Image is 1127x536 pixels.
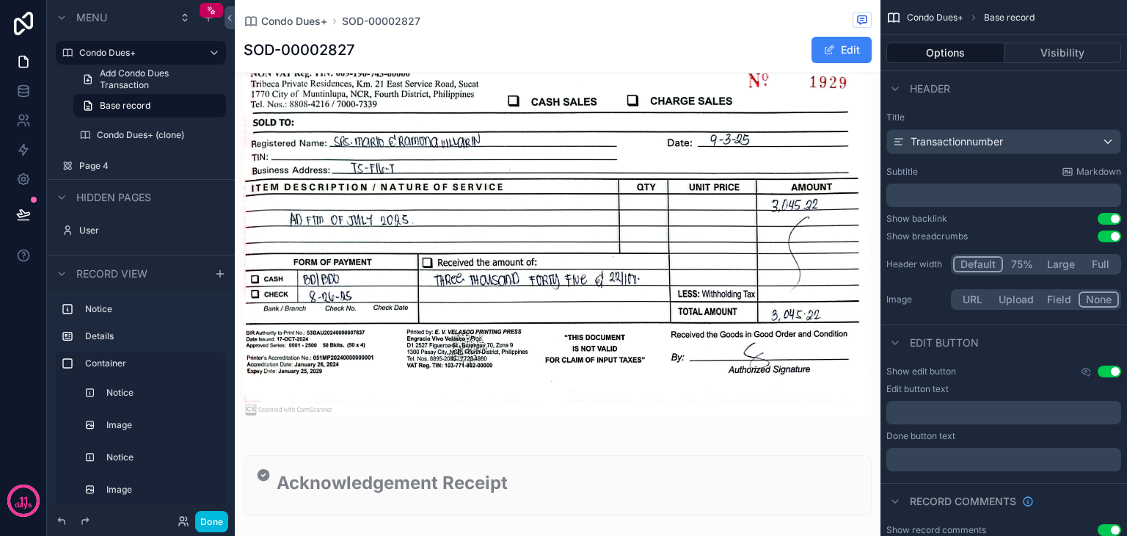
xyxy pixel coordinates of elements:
a: Base record [73,94,226,117]
label: Title [886,112,1121,123]
label: Image [106,419,211,431]
label: Notice [85,303,214,315]
label: Subtitle [886,166,918,178]
button: Options [886,43,1004,63]
button: URL [953,291,992,308]
label: Notice [106,452,211,463]
label: Notice [106,387,211,399]
div: scrollable content [886,401,1121,424]
button: Upload [992,291,1040,308]
span: Header [910,82,950,96]
button: 75% [1003,256,1040,272]
a: Condo Dues+ [244,14,327,29]
div: scrollable content [47,291,235,505]
label: Edit button text [886,383,949,395]
label: Container [85,358,214,369]
div: scrollable content [886,184,1121,207]
span: Hidden pages [76,190,151,205]
span: Base record [984,12,1035,23]
span: Transactionnumber [911,134,1003,149]
p: 11 [19,493,28,508]
label: Header width [886,258,945,270]
a: Markdown [1062,166,1121,178]
label: Page 4 [79,160,217,172]
button: Transactionnumber [886,129,1121,154]
label: User [79,225,217,236]
label: Condo Dues+ [79,47,197,59]
label: Condo Dues+ (clone) [97,129,217,141]
div: scrollable content [886,448,1121,471]
button: Visibility [1004,43,1122,63]
p: days [15,499,32,511]
button: Full [1082,256,1119,272]
button: Done [195,511,228,532]
label: Details [85,330,214,342]
button: None [1079,291,1119,308]
label: Done button text [886,430,955,442]
button: Large [1040,256,1082,272]
span: Menu [76,10,107,25]
span: Base record [100,100,150,112]
h1: SOD-00002827 [244,40,354,60]
button: Edit [811,37,872,63]
span: Record view [76,267,147,281]
a: SOD-00002827 [342,14,420,29]
div: Show backlink [886,213,947,225]
span: Condo Dues+ [261,14,327,29]
label: Image [886,294,945,305]
a: Add Condo Dues Transaction [73,68,226,91]
span: Markdown [1076,166,1121,178]
span: Edit button [910,336,979,350]
label: Image [106,484,211,496]
span: Record comments [910,494,1016,509]
span: Condo Dues+ [907,12,963,23]
button: Default [953,256,1003,272]
label: Show edit button [886,366,956,377]
span: Add Condo Dues Transaction [100,68,217,91]
button: Field [1040,291,1079,308]
div: Show breadcrumbs [886,231,968,242]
